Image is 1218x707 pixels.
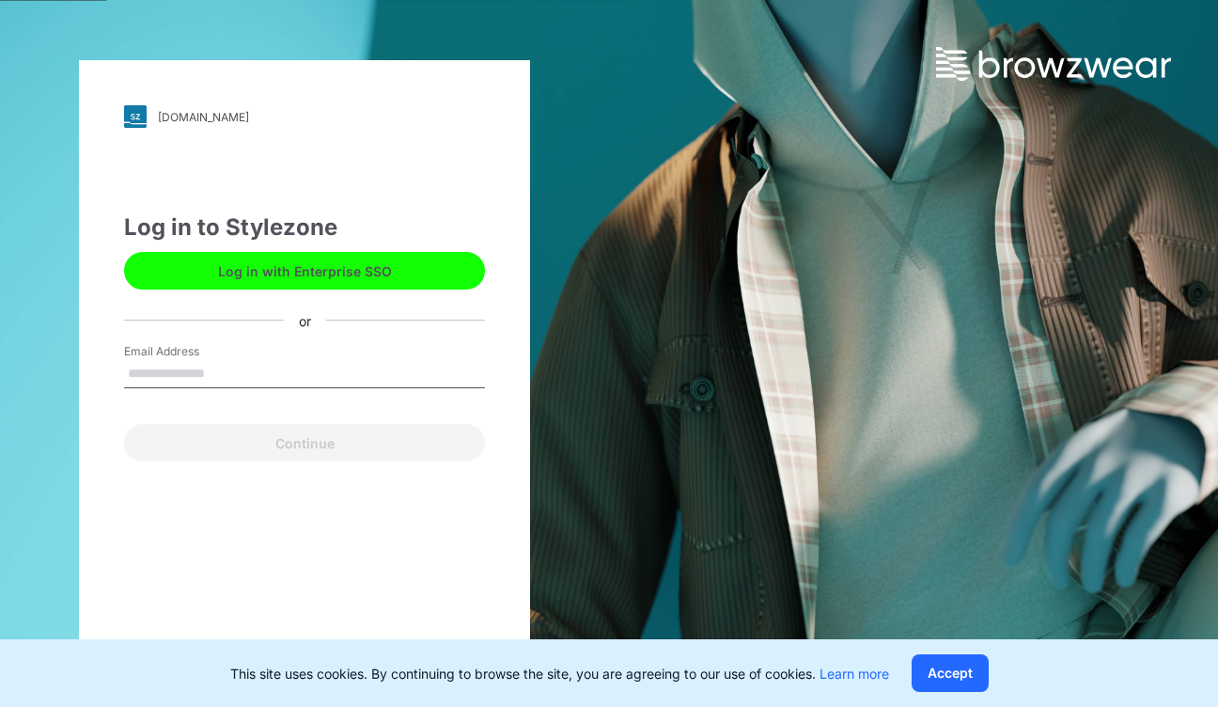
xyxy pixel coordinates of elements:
button: Accept [912,654,989,692]
a: Learn more [820,666,889,682]
img: browzwear-logo.73288ffb.svg [936,47,1171,81]
div: Log in to Stylezone [124,211,485,244]
p: This site uses cookies. By continuing to browse the site, you are agreeing to our use of cookies. [230,664,889,683]
a: [DOMAIN_NAME] [124,105,485,128]
div: [DOMAIN_NAME] [158,110,249,124]
img: svg+xml;base64,PHN2ZyB3aWR0aD0iMjgiIGhlaWdodD0iMjgiIHZpZXdCb3g9IjAgMCAyOCAyOCIgZmlsbD0ibm9uZSIgeG... [124,105,147,128]
label: Email Address [124,343,256,360]
div: or [284,310,326,330]
button: Log in with Enterprise SSO [124,252,485,290]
